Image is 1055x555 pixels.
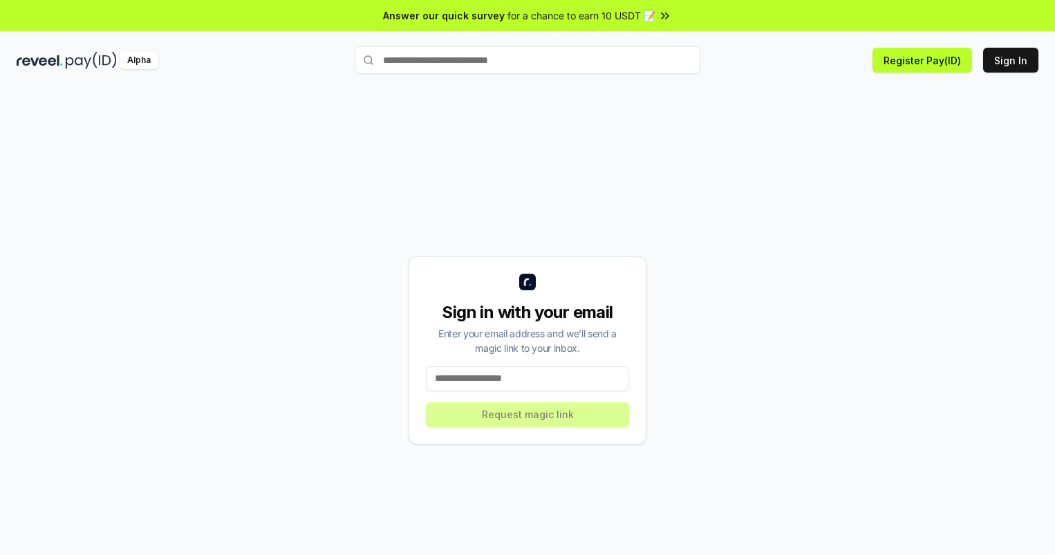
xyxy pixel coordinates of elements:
span: Answer our quick survey [383,8,505,23]
div: Alpha [120,52,158,69]
img: pay_id [66,52,117,69]
button: Register Pay(ID) [872,48,972,73]
img: reveel_dark [17,52,63,69]
div: Sign in with your email [426,301,629,323]
div: Enter your email address and we’ll send a magic link to your inbox. [426,326,629,355]
button: Sign In [983,48,1038,73]
span: for a chance to earn 10 USDT 📝 [507,8,655,23]
img: logo_small [519,274,536,290]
